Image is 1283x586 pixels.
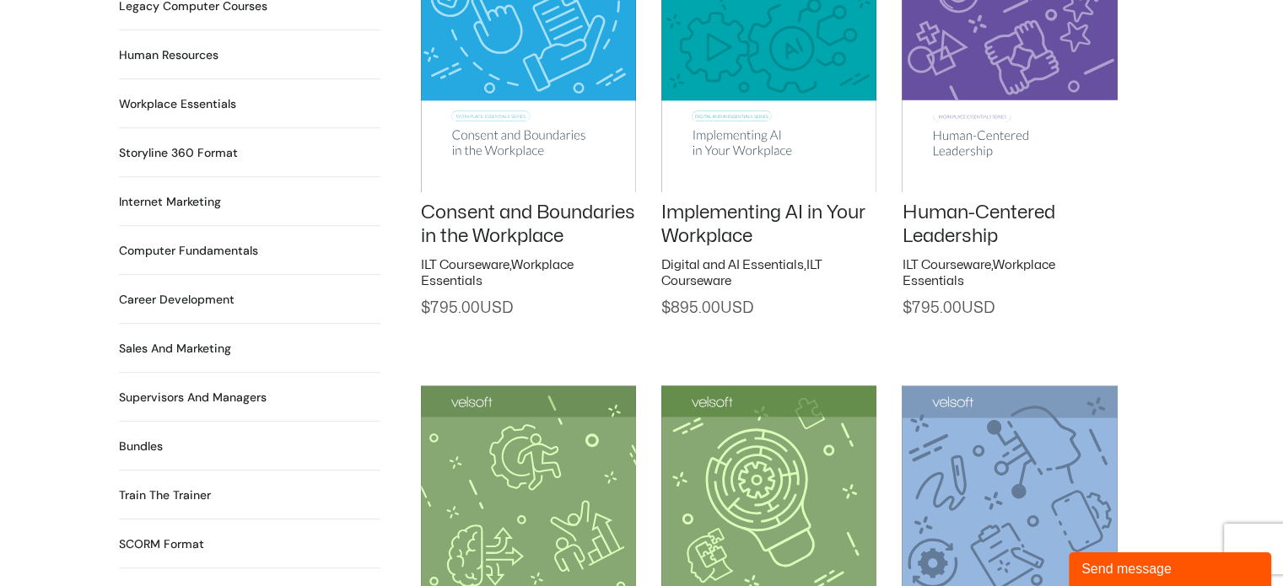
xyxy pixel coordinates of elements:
[119,46,218,64] a: Visit product category Human Resources
[421,203,635,246] a: Consent and Boundaries in the Workplace
[421,301,430,315] span: $
[902,301,994,315] span: 795.00
[119,340,231,358] a: Visit product category Sales and Marketing
[902,259,990,271] a: ILT Courseware
[661,259,804,271] a: Digital and AI Essentials
[661,203,865,246] a: Implementing AI in Your Workplace
[119,193,221,211] a: Visit product category Internet Marketing
[119,487,211,504] h2: Train the Trainer
[119,487,211,504] a: Visit product category Train the Trainer
[119,535,204,553] a: Visit product category SCORM Format
[902,203,1054,246] a: Human-Centered Leadership
[119,438,163,455] h2: Bundles
[421,301,513,315] span: 795.00
[119,242,258,260] a: Visit product category Computer Fundamentals
[119,144,238,162] a: Visit product category Storyline 360 Format
[119,291,234,309] a: Visit product category Career Development
[661,301,753,315] span: 895.00
[119,291,234,309] h2: Career Development
[119,389,267,406] a: Visit product category Supervisors and Managers
[119,438,163,455] a: Visit product category Bundles
[902,301,911,315] span: $
[119,95,236,113] h2: Workplace Essentials
[119,46,218,64] h2: Human Resources
[119,340,231,358] h2: Sales and Marketing
[421,259,509,271] a: ILT Courseware
[119,389,267,406] h2: Supervisors and Managers
[1069,549,1275,586] iframe: chat widget
[902,257,1117,290] h2: ,
[661,301,671,315] span: $
[661,257,876,290] h2: ,
[119,95,236,113] a: Visit product category Workplace Essentials
[119,242,258,260] h2: Computer Fundamentals
[119,193,221,211] h2: Internet Marketing
[119,144,238,162] h2: Storyline 360 Format
[119,535,204,553] h2: SCORM Format
[421,257,636,290] h2: ,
